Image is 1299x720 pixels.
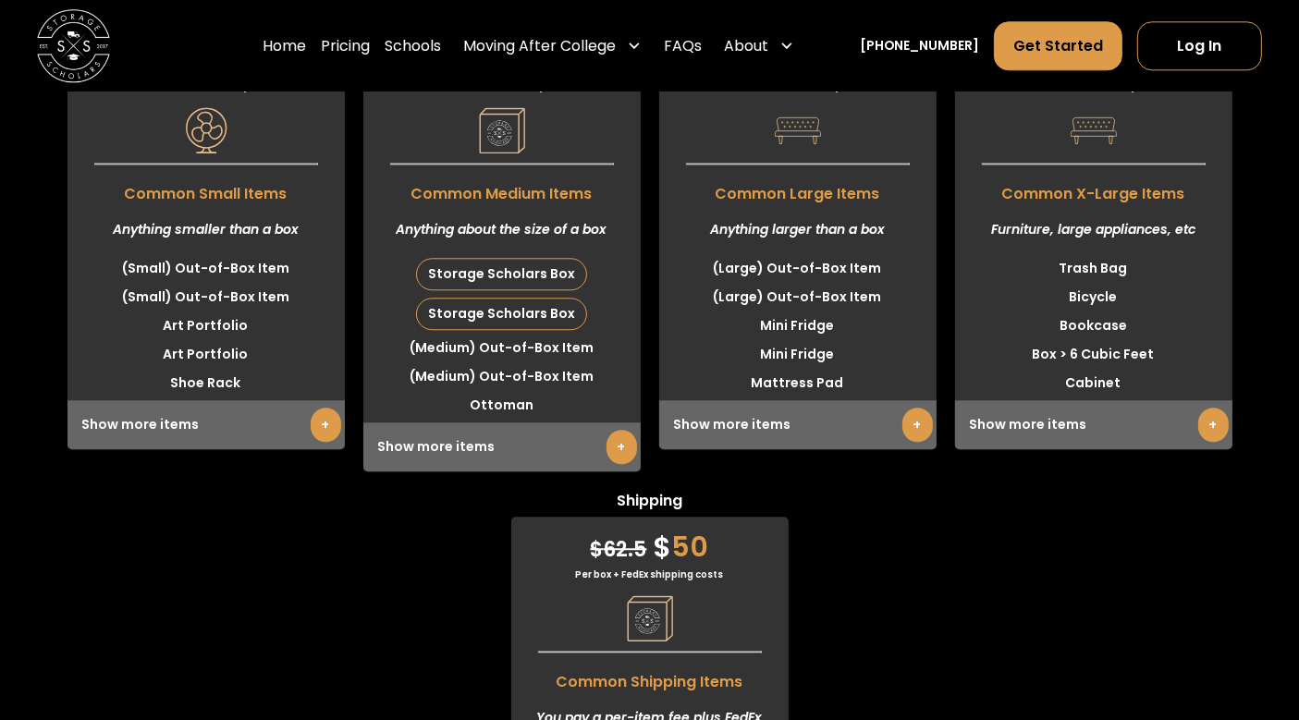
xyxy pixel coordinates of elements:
[659,205,937,254] div: Anything larger than a box
[417,259,586,289] div: Storage Scholars Box
[659,283,937,311] li: (Large) Out-of-Box Item
[456,20,649,72] div: Moving After College
[463,35,616,57] div: Moving After College
[511,662,789,693] span: Common Shipping Items
[607,430,637,464] a: +
[955,369,1232,397] li: Cabinet
[994,21,1122,71] a: Get Started
[659,254,937,283] li: (Large) Out-of-Box Item
[955,283,1232,311] li: Bicycle
[67,369,345,397] li: Shoe Rack
[1198,408,1229,442] a: +
[659,311,937,340] li: Mini Fridge
[67,311,345,340] li: Art Portfolio
[67,254,345,283] li: (Small) Out-of-Box Item
[955,340,1232,369] li: Box > 6 Cubic Feet
[659,340,937,369] li: Mini Fridge
[67,283,345,311] li: (Small) Out-of-Box Item
[37,9,111,83] img: Storage Scholars main logo
[955,254,1232,283] li: Trash Bag
[363,334,641,362] li: (Medium) Out-of-Box Item
[67,400,345,449] div: Show more items
[955,400,1232,449] div: Show more items
[955,174,1232,205] span: Common X-Large Items
[363,205,641,254] div: Anything about the size of a box
[363,174,641,205] span: Common Medium Items
[67,340,345,369] li: Art Portfolio
[860,36,979,55] a: [PHONE_NUMBER]
[717,20,802,72] div: About
[183,107,229,153] img: Pricing Category Icon
[511,517,789,567] div: 50
[955,205,1232,254] div: Furniture, large appliances, etc
[1071,107,1117,153] img: Pricing Category Icon
[363,422,641,471] div: Show more items
[591,535,647,564] span: 62.5
[659,400,937,449] div: Show more items
[363,391,641,420] li: Ottoman
[67,174,345,205] span: Common Small Items
[479,107,525,153] img: Pricing Category Icon
[724,35,768,57] div: About
[417,299,586,329] div: Storage Scholars Box
[511,490,789,517] span: Shipping
[627,595,673,641] img: Pricing Category Icon
[659,174,937,205] span: Common Large Items
[955,311,1232,340] li: Bookcase
[321,20,370,72] a: Pricing
[263,20,306,72] a: Home
[654,527,672,567] span: $
[664,20,702,72] a: FAQs
[67,205,345,254] div: Anything smaller than a box
[511,567,789,581] div: Per box + FedEx shipping costs
[363,362,641,391] li: (Medium) Out-of-Box Item
[659,369,937,397] li: Mattress Pad
[311,408,341,442] a: +
[902,408,933,442] a: +
[591,535,604,564] span: $
[1137,21,1262,71] a: Log In
[775,107,821,153] img: Pricing Category Icon
[385,20,441,72] a: Schools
